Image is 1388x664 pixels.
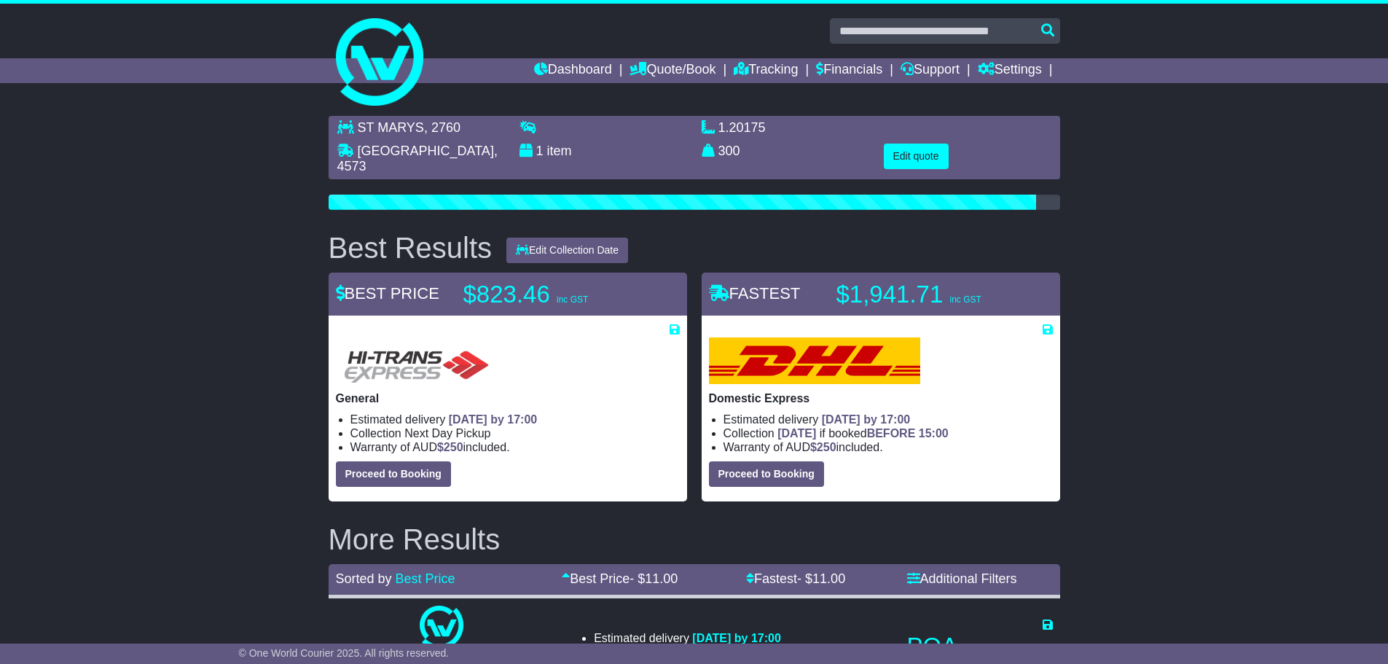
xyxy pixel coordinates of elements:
[358,120,424,135] span: ST MARYS
[350,426,680,440] li: Collection
[724,440,1053,454] li: Warranty of AUD included.
[463,280,646,309] p: $823.46
[645,571,678,586] span: 11.00
[884,144,949,169] button: Edit quote
[350,440,680,454] li: Warranty of AUD included.
[239,647,450,659] span: © One World Courier 2025. All rights reserved.
[724,413,1053,426] li: Estimated delivery
[692,632,781,644] span: [DATE] by 17:00
[336,391,680,405] p: General
[336,337,495,384] img: HiTrans (Machship): General
[907,571,1017,586] a: Additional Filters
[919,427,949,440] span: 15:00
[777,427,948,440] span: if booked
[424,120,460,135] span: , 2760
[547,144,572,158] span: item
[336,461,451,487] button: Proceed to Booking
[797,571,845,586] span: - $
[709,284,801,302] span: FASTEST
[536,144,544,158] span: 1
[449,413,538,426] span: [DATE] by 17:00
[562,571,678,586] a: Best Price- $11.00
[867,427,916,440] span: BEFORE
[396,571,455,586] a: Best Price
[630,571,678,586] span: - $
[777,427,816,440] span: [DATE]
[907,632,1053,661] p: POA
[718,120,766,135] span: 1.20175
[506,238,628,263] button: Edit Collection Date
[336,284,439,302] span: BEST PRICE
[734,58,798,83] a: Tracking
[420,606,463,649] img: One World Courier: Same Day Nationwide(quotes take 0.5-1 hour)
[594,631,781,645] li: Estimated delivery
[822,413,911,426] span: [DATE] by 17:00
[724,426,1053,440] li: Collection
[321,232,500,264] div: Best Results
[810,441,836,453] span: $
[630,58,715,83] a: Quote/Book
[350,413,680,426] li: Estimated delivery
[329,523,1060,555] h2: More Results
[949,294,981,305] span: inc GST
[336,571,392,586] span: Sorted by
[816,58,882,83] a: Financials
[718,144,740,158] span: 300
[746,571,845,586] a: Fastest- $11.00
[812,571,845,586] span: 11.00
[901,58,960,83] a: Support
[709,391,1053,405] p: Domestic Express
[709,461,824,487] button: Proceed to Booking
[437,441,463,453] span: $
[337,144,498,174] span: , 4573
[404,427,490,440] span: Next Day Pickup
[817,441,836,453] span: 250
[557,294,588,305] span: inc GST
[358,144,494,158] span: [GEOGRAPHIC_DATA]
[836,280,1019,309] p: $1,941.71
[534,58,612,83] a: Dashboard
[709,337,920,384] img: DHL: Domestic Express
[978,58,1042,83] a: Settings
[444,441,463,453] span: 250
